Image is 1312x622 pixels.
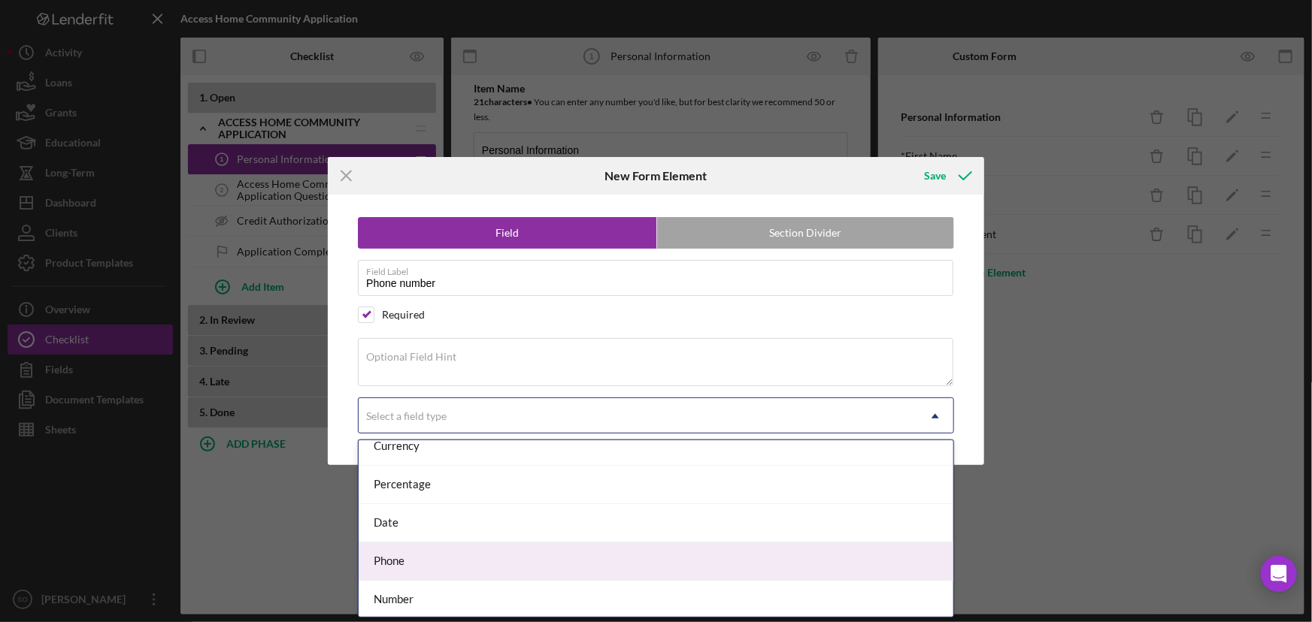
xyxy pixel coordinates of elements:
label: Field [359,218,656,248]
div: Select a field type [366,410,447,422]
div: Required [382,309,425,321]
body: Rich Text Area. Press ALT-0 for help. [12,12,359,46]
div: Number [359,581,953,619]
div: Percentage [359,466,953,504]
label: Section Divider [657,218,954,248]
div: Phone [359,542,953,581]
div: Currency [359,427,953,466]
div: Open Intercom Messenger [1261,556,1297,592]
h6: New Form Element [604,169,707,183]
label: Field Label [366,261,953,277]
span: Thank you for your interest in [PERSON_NAME]! Please complete a short form below to let us know h... [12,14,323,43]
label: Optional Field Hint [366,351,456,363]
div: Date [359,504,953,542]
button: Save [910,161,984,191]
div: Save [925,161,947,191]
